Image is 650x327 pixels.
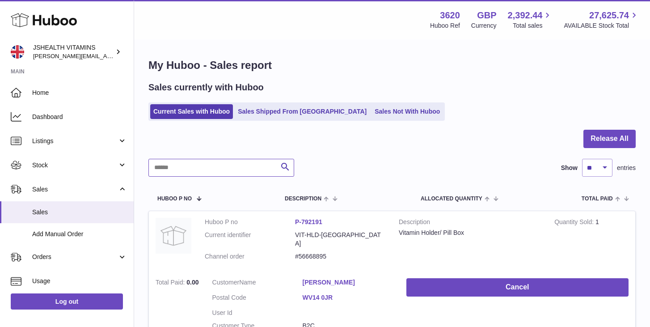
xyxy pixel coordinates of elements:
[32,277,127,285] span: Usage
[32,113,127,121] span: Dashboard
[157,196,192,202] span: Huboo P no
[440,9,460,21] strong: 3620
[583,130,636,148] button: Release All
[205,218,295,226] dt: Huboo P no
[212,279,240,286] span: Customer
[430,21,460,30] div: Huboo Ref
[33,43,114,60] div: JSHEALTH VITAMINS
[205,231,295,248] dt: Current identifier
[477,9,496,21] strong: GBP
[399,218,541,229] strong: Description
[285,196,321,202] span: Description
[32,161,118,170] span: Stock
[564,9,639,30] a: 27,625.74 AVAILABLE Stock Total
[156,218,191,254] img: no-photo.jpg
[205,252,295,261] dt: Channel order
[32,137,118,145] span: Listings
[33,52,179,59] span: [PERSON_NAME][EMAIL_ADDRESS][DOMAIN_NAME]
[32,185,118,194] span: Sales
[371,104,443,119] a: Sales Not With Huboo
[295,231,385,248] dd: VIT-HLD-[GEOGRAPHIC_DATA]
[303,278,393,287] a: [PERSON_NAME]
[212,309,303,317] dt: User Id
[156,279,186,288] strong: Total Paid
[212,278,303,289] dt: Name
[582,196,613,202] span: Total paid
[148,81,264,93] h2: Sales currently with Huboo
[561,164,578,172] label: Show
[406,278,629,297] button: Cancel
[548,211,635,272] td: 1
[11,293,123,310] a: Log out
[150,104,233,119] a: Current Sales with Huboo
[11,45,24,59] img: francesca@jshealthvitamins.com
[148,58,636,72] h1: My Huboo - Sales report
[295,218,322,225] a: P-792191
[508,9,543,21] span: 2,392.44
[295,252,385,261] dd: #56668895
[564,21,639,30] span: AVAILABLE Stock Total
[235,104,370,119] a: Sales Shipped From [GEOGRAPHIC_DATA]
[32,230,127,238] span: Add Manual Order
[32,208,127,217] span: Sales
[32,89,127,97] span: Home
[186,279,198,286] span: 0.00
[589,9,629,21] span: 27,625.74
[303,293,393,302] a: WV14 0JR
[212,293,303,304] dt: Postal Code
[513,21,553,30] span: Total sales
[399,229,541,237] div: Vitamin Holder/ Pill Box
[421,196,482,202] span: ALLOCATED Quantity
[617,164,636,172] span: entries
[32,253,118,261] span: Orders
[471,21,497,30] div: Currency
[554,218,595,228] strong: Quantity Sold
[508,9,553,30] a: 2,392.44 Total sales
